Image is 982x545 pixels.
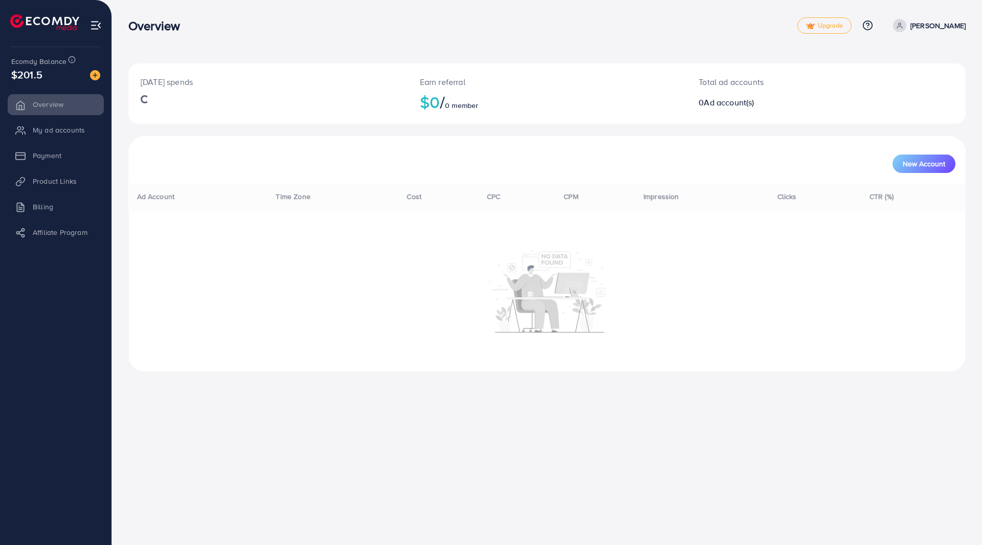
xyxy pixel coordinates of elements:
[11,56,66,67] span: Ecomdy Balance
[699,98,883,107] h2: 0
[420,76,675,88] p: Earn referral
[445,100,478,111] span: 0 member
[90,70,100,80] img: image
[699,76,883,88] p: Total ad accounts
[11,67,42,82] span: $201.5
[797,17,852,34] a: tickUpgrade
[10,14,79,30] img: logo
[889,19,966,32] a: [PERSON_NAME]
[420,92,675,112] h2: $0
[806,22,843,30] span: Upgrade
[910,19,966,32] p: [PERSON_NAME]
[704,97,754,108] span: Ad account(s)
[892,155,955,173] button: New Account
[903,160,945,167] span: New Account
[90,19,102,31] img: menu
[806,23,815,30] img: tick
[128,18,188,33] h3: Overview
[440,90,445,114] span: /
[141,76,395,88] p: [DATE] spends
